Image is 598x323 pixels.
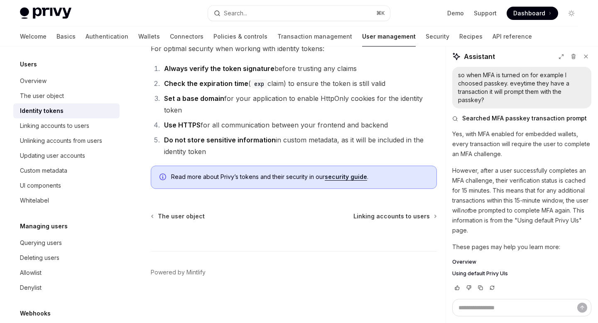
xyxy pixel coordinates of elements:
a: Support [474,9,497,17]
a: Connectors [170,27,203,46]
span: ⌘ K [376,10,385,17]
p: These pages may help you learn more: [452,242,591,252]
strong: Do not store sensitive information [164,136,276,144]
p: Yes, with MFA enabled for embedded wallets, every transaction will require the user to complete a... [452,129,591,159]
a: Custom metadata [13,163,120,178]
li: in custom metadata, as it will be included in the identity token [162,134,437,157]
button: Searched MFA passkey transaction prompt [452,114,591,122]
a: Wallets [138,27,160,46]
div: Linking accounts to users [20,121,89,131]
span: Assistant [464,51,495,61]
a: Transaction management [277,27,352,46]
div: Custom metadata [20,166,67,176]
div: Search... [224,8,247,18]
div: Overview [20,76,47,86]
a: Demo [447,9,464,17]
a: Allowlist [13,265,120,280]
li: for your application to enable HttpOnly cookies for the identity token [162,93,437,116]
span: The user object [158,212,205,220]
div: Deleting users [20,253,59,263]
a: Recipes [459,27,483,46]
svg: Info [159,174,168,182]
li: ( claim) to ensure the token is still valid [162,78,437,89]
span: For optimal security when working with identity tokens: [151,43,437,54]
p: However, after a user successfully completes an MFA challenge, their verification status is cache... [452,166,591,235]
code: exp [251,79,267,88]
a: Security [426,27,449,46]
strong: Check the expiration time [164,79,248,88]
a: Powered by Mintlify [151,268,206,277]
div: Unlinking accounts from users [20,136,102,146]
a: Dashboard [507,7,558,20]
span: Dashboard [513,9,545,17]
div: Identity tokens [20,106,64,116]
button: Toggle dark mode [565,7,578,20]
span: Linking accounts to users [353,212,430,220]
div: Allowlist [20,268,42,278]
div: Whitelabel [20,196,49,206]
a: Identity tokens [13,103,120,118]
a: security guide [325,173,367,181]
strong: Use HTTPS [164,121,201,129]
a: Unlinking accounts from users [13,133,120,148]
strong: Set a base domain [164,94,224,103]
a: Basics [56,27,76,46]
div: Denylist [20,283,42,293]
div: so when MFA is turned on for example I choosed passkey. eveytime they have a transaction it will ... [458,71,586,104]
a: Linking accounts to users [13,118,120,133]
a: Overview [452,259,591,265]
div: The user object [20,91,64,101]
a: Using default Privy UIs [452,270,591,277]
a: User management [362,27,416,46]
a: Welcome [20,27,47,46]
h5: Users [20,59,37,69]
a: API reference [493,27,532,46]
span: Using default Privy UIs [452,270,508,277]
a: Whitelabel [13,193,120,208]
button: Send message [577,303,587,313]
li: for all communication between your frontend and backend [162,119,437,131]
a: The user object [13,88,120,103]
h5: Managing users [20,221,68,231]
a: Denylist [13,280,120,295]
a: Overview [13,73,120,88]
a: Linking accounts to users [353,212,436,220]
span: Overview [452,259,476,265]
a: Authentication [86,27,128,46]
em: not [461,207,469,214]
div: Updating user accounts [20,151,85,161]
a: Policies & controls [213,27,267,46]
div: UI components [20,181,61,191]
a: The user object [152,212,205,220]
img: light logo [20,7,71,19]
a: Updating user accounts [13,148,120,163]
a: Querying users [13,235,120,250]
span: Searched MFA passkey transaction prompt [462,114,587,122]
div: Querying users [20,238,62,248]
li: before trusting any claims [162,63,437,74]
a: Deleting users [13,250,120,265]
button: Search...⌘K [208,6,390,21]
a: UI components [13,178,120,193]
div: Read more about Privy’s tokens and their security in our . [171,173,428,182]
h5: Webhooks [20,308,51,318]
strong: Always verify the token signature [164,64,274,73]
